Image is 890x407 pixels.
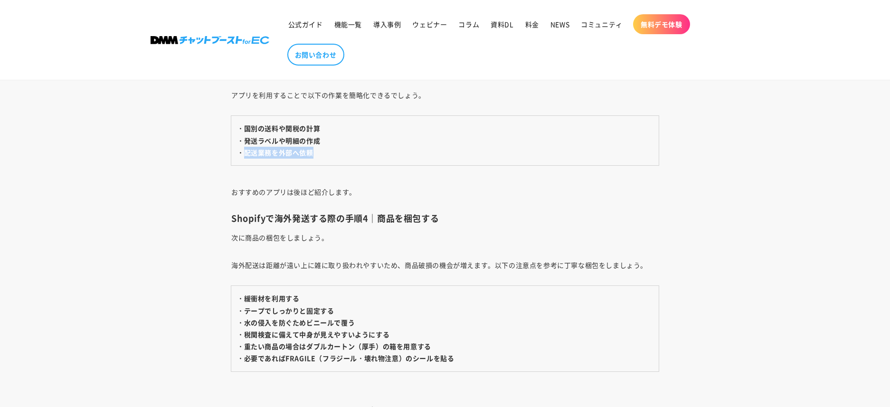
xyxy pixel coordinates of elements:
[520,14,545,34] a: 料金
[581,20,623,28] span: コミュニティ
[237,330,389,339] strong: ・税関検査に備えて中身が見えやすいようにする
[237,293,299,303] strong: ・緩衝材を利用する
[287,44,344,66] a: お問い合わせ
[641,20,682,28] span: 無料デモ体験
[283,14,329,34] a: 公式ガイド
[237,353,454,363] strong: ・必要であればFRAGILE（フラジール・壊れ物注意）のシールを貼る
[412,20,447,28] span: ウェビナー
[545,14,575,34] a: NEWS
[288,20,323,28] span: 公式ガイド
[295,50,337,59] span: お問い合わせ
[458,20,479,28] span: コラム
[231,172,659,199] p: おすすめのアプリは後ほど紹介します。
[453,14,485,34] a: コラム
[237,306,334,315] strong: ・テープでしっかりと固定する
[151,36,269,44] img: 株式会社DMM Boost
[231,231,659,244] p: 次に商品の梱包をしましょう。
[231,88,659,102] p: アプリを利用することで以下の作業を簡略化できるでしょう。
[368,14,407,34] a: 導入事例
[237,136,320,145] strong: ・発送ラベルや明細の作成
[485,14,519,34] a: 資料DL
[491,20,513,28] span: 資料DL
[237,318,355,327] strong: ・水の侵入を防ぐためビニールで覆う
[237,123,320,133] strong: ・国別の送料や関税の計算
[550,20,569,28] span: NEWS
[407,14,453,34] a: ウェビナー
[633,14,690,34] a: 無料デモ体験
[231,258,659,272] p: 海外配送は距離が遠い上に雑に取り扱われやすいため、商品破損の機会が増えます。以下の注意点を参考に丁寧な梱包をしましょう。
[329,14,368,34] a: 機能一覧
[237,148,313,157] strong: ・配送業務を外部へ依頼
[237,341,431,351] strong: ・重たい商品の場合はダブルカートン（厚手）の箱を用意する
[231,213,659,224] h3: Shopifyで海外発送する際の手順4｜商品を梱包する
[334,20,362,28] span: 機能一覧
[575,14,628,34] a: コミュニティ
[373,20,401,28] span: 導入事例
[525,20,539,28] span: 料金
